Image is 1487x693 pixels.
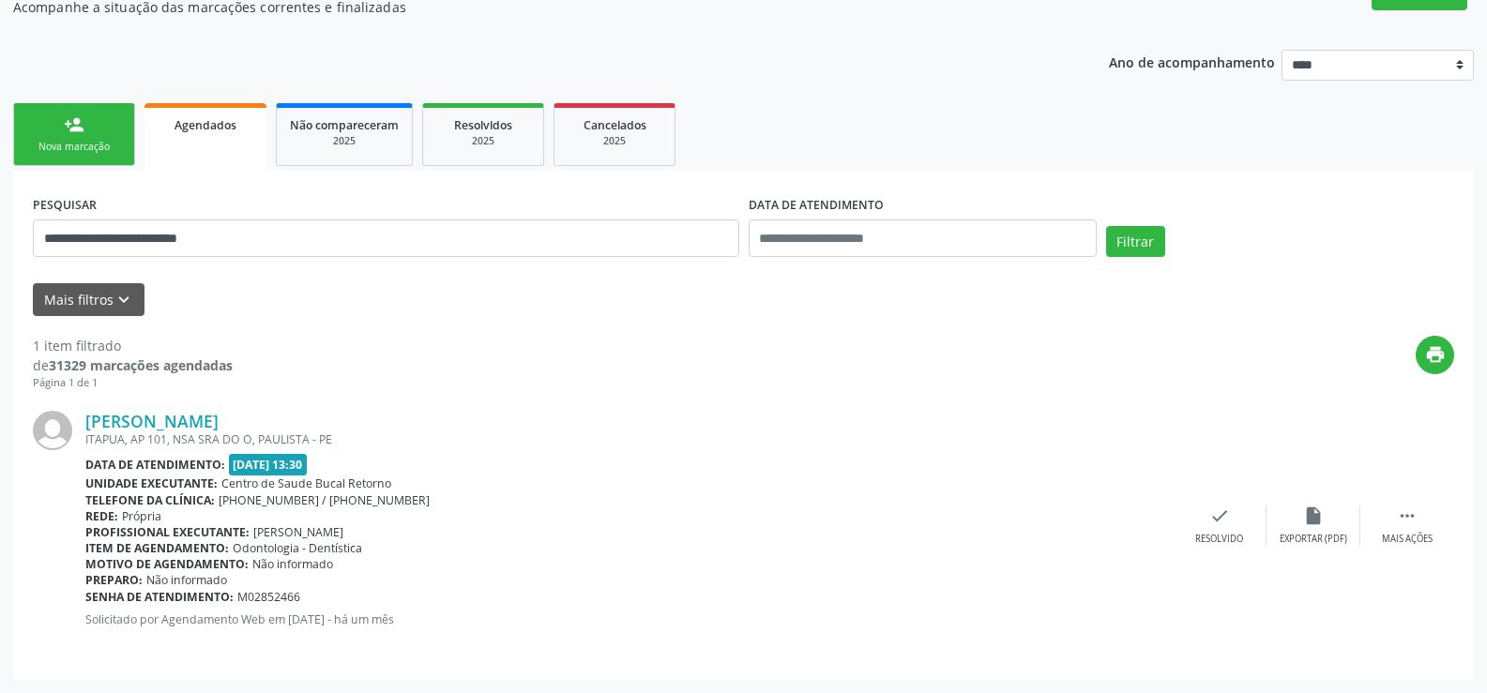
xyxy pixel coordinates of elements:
[1280,533,1347,546] div: Exportar (PDF)
[749,190,884,219] label: DATA DE ATENDIMENTO
[1109,50,1275,73] p: Ano de acompanhamento
[146,572,227,588] span: Não informado
[85,475,218,491] b: Unidade executante:
[27,140,121,154] div: Nova marcação
[33,375,233,391] div: Página 1 de 1
[33,355,233,375] div: de
[33,411,72,450] img: img
[584,117,646,133] span: Cancelados
[233,540,362,556] span: Odontologia - Dentística
[290,134,399,148] div: 2025
[85,556,249,572] b: Motivo de agendamento:
[1209,505,1230,526] i: check
[85,572,143,588] b: Preparo:
[237,589,300,605] span: M02852466
[1382,533,1433,546] div: Mais ações
[1106,226,1165,258] button: Filtrar
[221,475,391,491] span: Centro de Saude Bucal Retorno
[85,492,215,508] b: Telefone da clínica:
[64,114,84,135] div: person_add
[85,411,219,431] a: [PERSON_NAME]
[1425,344,1446,365] i: print
[85,540,229,556] b: Item de agendamento:
[1397,505,1418,526] i: 
[49,356,233,374] strong: 31329 marcações agendadas
[1195,533,1243,546] div: Resolvido
[85,457,225,473] b: Data de atendimento:
[85,589,234,605] b: Senha de atendimento:
[454,117,512,133] span: Resolvidos
[290,117,399,133] span: Não compareceram
[436,134,530,148] div: 2025
[33,190,97,219] label: PESQUISAR
[568,134,661,148] div: 2025
[229,454,308,475] span: [DATE] 13:30
[122,508,161,524] span: Própria
[253,524,343,540] span: [PERSON_NAME]
[85,611,1173,627] p: Solicitado por Agendamento Web em [DATE] - há um mês
[33,336,233,355] div: 1 item filtrado
[85,524,250,540] b: Profissional executante:
[85,431,1173,447] div: ITAPUA, AP 101, NSA SRA DO O, PAULISTA - PE
[252,556,333,572] span: Não informado
[114,290,134,310] i: keyboard_arrow_down
[85,508,118,524] b: Rede:
[1303,505,1324,526] i: insert_drive_file
[174,117,236,133] span: Agendados
[219,492,430,508] span: [PHONE_NUMBER] / [PHONE_NUMBER]
[33,283,144,316] button: Mais filtroskeyboard_arrow_down
[1416,336,1454,374] button: print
